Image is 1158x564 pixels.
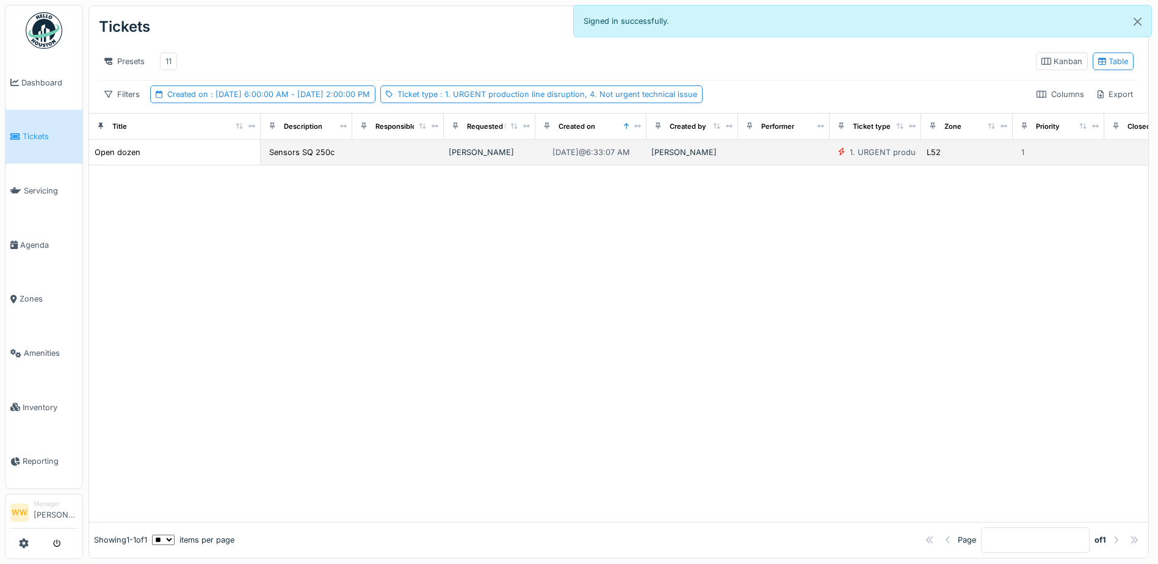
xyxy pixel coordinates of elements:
[95,146,140,158] div: Open dozen
[269,146,335,158] div: Sensors SQ 250c
[167,89,370,100] div: Created on
[5,326,82,380] a: Amenities
[23,402,78,413] span: Inventory
[20,293,78,305] span: Zones
[34,499,78,508] div: Manager
[94,534,147,546] div: Showing 1 - 1 of 1
[1098,56,1128,67] div: Table
[99,11,150,43] div: Tickets
[99,52,150,70] div: Presets
[5,435,82,489] a: Reporting
[927,146,941,158] div: L52
[573,5,1153,37] div: Signed in successfully.
[438,90,697,99] span: : 1. URGENT production line disruption, 4. Not urgent technical issue
[152,534,234,546] div: items per page
[10,499,78,529] a: WW Manager[PERSON_NAME]
[397,89,697,100] div: Ticket type
[559,121,595,132] div: Created on
[5,218,82,272] a: Agenda
[1095,534,1106,546] strong: of 1
[24,185,78,197] span: Servicing
[208,90,370,99] span: : [DATE] 6:00:00 AM - [DATE] 2:00:00 PM
[20,239,78,251] span: Agenda
[850,146,990,158] div: 1. URGENT production line disruption
[23,131,78,142] span: Tickets
[1031,85,1090,103] div: Columns
[5,110,82,164] a: Tickets
[5,164,82,218] a: Servicing
[1036,121,1060,132] div: Priority
[1041,56,1082,67] div: Kanban
[449,146,530,158] div: [PERSON_NAME]
[24,347,78,359] span: Amenities
[467,121,513,132] div: Requested by
[1092,85,1138,103] div: Export
[112,121,127,132] div: Title
[34,499,78,526] li: [PERSON_NAME]
[1124,5,1151,38] button: Close
[10,504,29,522] li: WW
[670,121,706,132] div: Created by
[284,121,322,132] div: Description
[552,146,630,158] div: [DATE] @ 6:33:07 AM
[761,121,794,132] div: Performer
[26,12,62,49] img: Badge_color-CXgf-gQk.svg
[375,121,416,132] div: Responsible
[5,380,82,435] a: Inventory
[165,56,172,67] div: 11
[944,121,961,132] div: Zone
[1021,146,1024,158] div: 1
[99,85,145,103] div: Filters
[21,77,78,89] span: Dashboard
[651,146,733,158] div: [PERSON_NAME]
[5,272,82,327] a: Zones
[5,56,82,110] a: Dashboard
[853,121,891,132] div: Ticket type
[23,455,78,467] span: Reporting
[958,534,976,546] div: Page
